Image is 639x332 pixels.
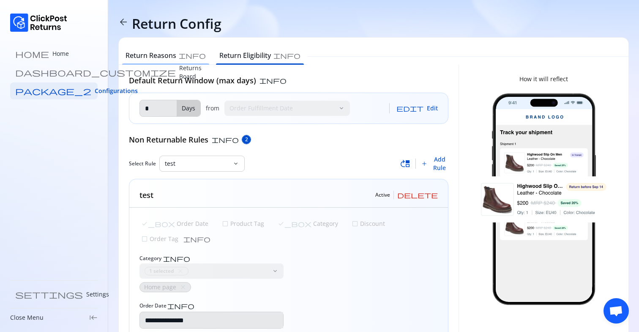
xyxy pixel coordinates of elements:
span: Add Rule [431,155,448,172]
a: package_2 Configurations [10,82,98,99]
span: info [212,136,239,143]
p: from [206,104,219,112]
h6: Return Reasons [126,50,176,60]
p: test [165,159,229,168]
span: Active [375,192,390,198]
span: 1 selected [149,268,174,274]
p: Home [52,49,69,58]
span: info [183,236,210,242]
button: Add Rule [421,155,448,172]
h5: Non Returnable Rules [129,134,208,145]
h5: test [139,189,153,200]
p: Order Tag [148,235,178,243]
button: Order Date [139,218,210,230]
p: How it will reflect [519,75,568,83]
img: return-image [469,93,618,305]
span: Configurations [95,87,138,95]
button: Discount [350,218,387,230]
span: info [163,255,190,262]
span: home [15,49,49,58]
p: Order Fulfillment Date [229,104,335,112]
span: move_up [400,159,410,169]
span: info [259,77,287,84]
p: Settings [86,290,109,299]
p: Returns Board [179,64,202,81]
span: info [273,52,300,59]
span: info [167,302,194,309]
button: Edit [396,100,438,117]
p: Discount [358,220,385,228]
p: Home page [144,283,176,291]
p: Order Date [175,220,208,228]
p: Category [311,220,338,228]
span: Select Rule [129,160,156,167]
p: Close Menu [10,313,44,322]
p: Days [177,100,200,116]
span: info [179,52,206,59]
h4: Return Config [132,15,221,32]
a: dashboard_customize Returns Board [10,64,98,81]
span: package_2 [15,87,91,95]
span: delete [397,192,438,198]
span: settings [15,290,83,299]
label: Order Date [139,302,194,309]
h5: Default Return Window (max days) [129,75,256,86]
span: add [421,160,428,167]
span: 2 [245,136,248,143]
span: keyboard_tab_rtl [89,313,98,322]
h6: Return Eligibility [219,50,271,60]
div: Close Menukeyboard_tab_rtl [10,313,98,322]
a: home Home [10,45,98,62]
span: edit [396,105,423,112]
div: Open chat [603,298,629,324]
button: Order Tag [139,233,180,245]
span: Category [139,255,161,262]
button: Product Tag [220,218,266,230]
span: arrow_back [118,17,128,27]
span: Edit [427,104,438,112]
span: dashboard_customize [15,68,176,77]
span: keyboard_arrow_down [232,160,239,167]
img: Logo [10,14,67,32]
p: Product Tag [229,220,264,228]
button: Category [276,218,340,230]
a: settings Settings [10,286,98,303]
